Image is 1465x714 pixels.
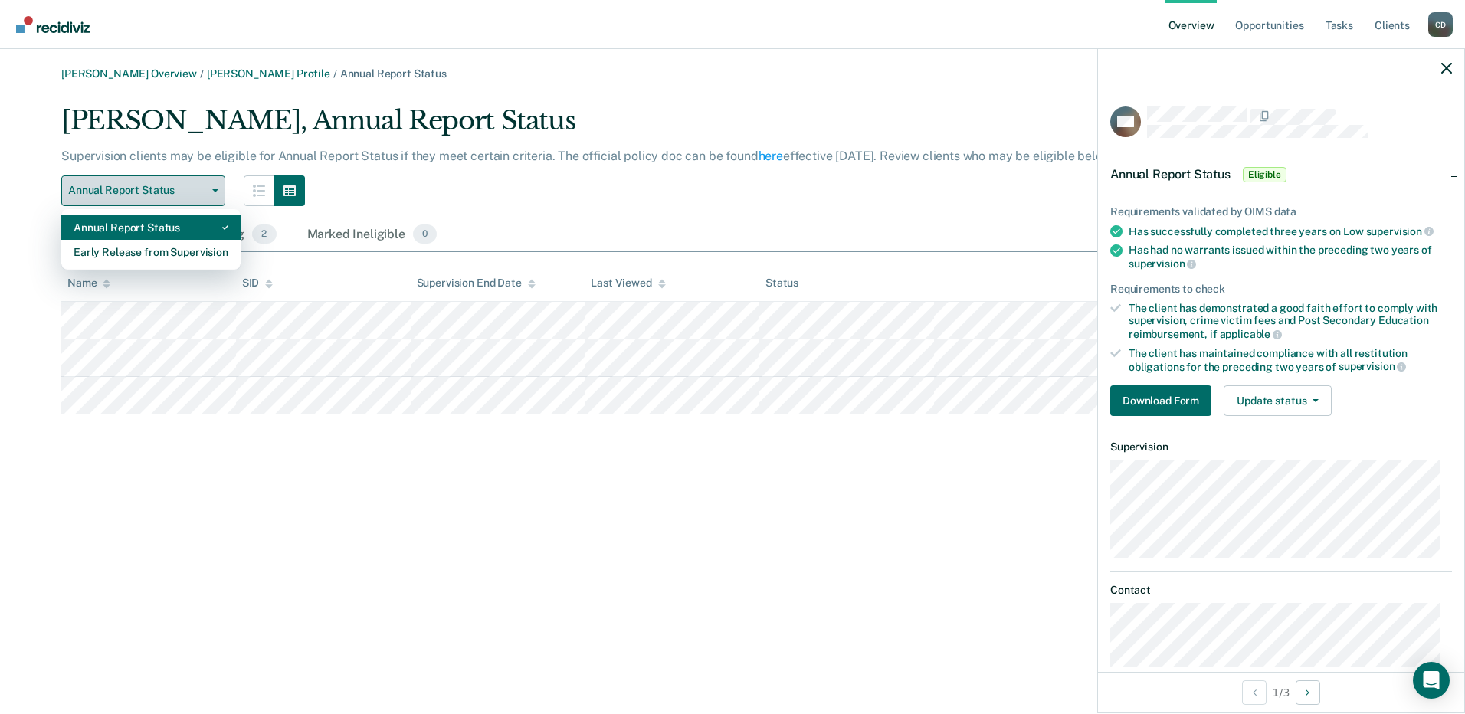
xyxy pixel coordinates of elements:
[1098,150,1464,199] div: Annual Report StatusEligible
[1224,385,1332,416] button: Update status
[1129,224,1452,238] div: Has successfully completed three years on Low
[413,224,437,244] span: 0
[1129,257,1196,270] span: supervision
[16,16,90,33] img: Recidiviz
[1428,12,1453,37] button: Profile dropdown button
[61,149,1113,163] p: Supervision clients may be eligible for Annual Report Status if they meet certain criteria. The o...
[197,67,207,80] span: /
[74,215,228,240] div: Annual Report Status
[68,184,206,197] span: Annual Report Status
[759,149,783,163] a: here
[1129,302,1452,341] div: The client has demonstrated a good faith effort to comply with supervision, crime victim fees and...
[1428,12,1453,37] div: C D
[1339,360,1406,372] span: supervision
[591,277,665,290] div: Last Viewed
[330,67,340,80] span: /
[1413,662,1450,699] div: Open Intercom Messenger
[1110,167,1231,182] span: Annual Report Status
[207,67,330,80] a: [PERSON_NAME] Profile
[1110,584,1452,597] dt: Contact
[1366,225,1434,237] span: supervision
[1243,167,1286,182] span: Eligible
[61,105,1160,149] div: [PERSON_NAME], Annual Report Status
[765,277,798,290] div: Status
[1098,672,1464,712] div: 1 / 3
[1110,441,1452,454] dt: Supervision
[340,67,447,80] span: Annual Report Status
[1296,680,1320,705] button: Next Opportunity
[1129,347,1452,373] div: The client has maintained compliance with all restitution obligations for the preceding two years of
[417,277,536,290] div: Supervision End Date
[1220,328,1282,340] span: applicable
[1110,385,1211,416] button: Download Form
[1110,385,1218,416] a: Navigate to form link
[242,277,274,290] div: SID
[74,240,228,264] div: Early Release from Supervision
[304,218,441,252] div: Marked Ineligible
[1110,283,1452,296] div: Requirements to check
[1110,205,1452,218] div: Requirements validated by OIMS data
[1242,680,1267,705] button: Previous Opportunity
[1129,244,1452,270] div: Has had no warrants issued within the preceding two years of
[252,224,276,244] span: 2
[67,277,110,290] div: Name
[61,67,197,80] a: [PERSON_NAME] Overview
